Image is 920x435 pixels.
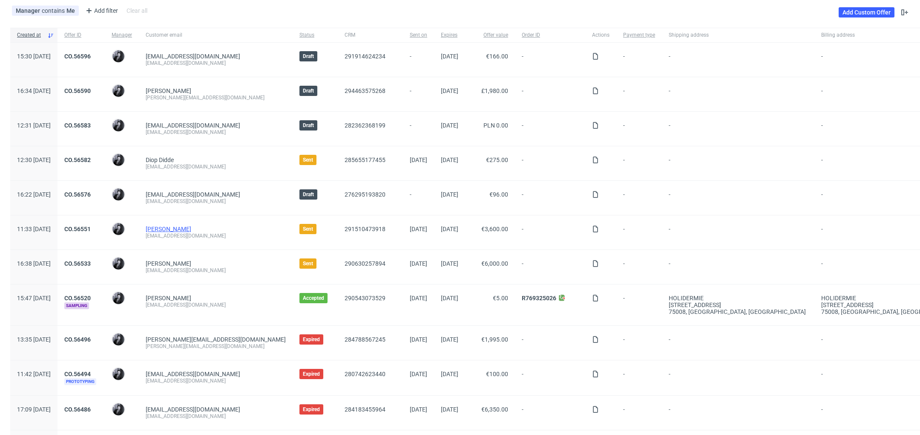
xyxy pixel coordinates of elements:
[623,295,655,315] span: -
[17,226,51,232] span: 11:33 [DATE]
[623,406,655,420] span: -
[64,32,98,39] span: Offer ID
[481,260,508,267] span: €6,000.00
[146,32,286,39] span: Customer email
[522,336,578,350] span: -
[64,371,91,377] a: CO.56494
[489,191,508,198] span: €96.00
[64,295,91,302] a: CO.56520
[486,53,508,60] span: €166.00
[623,371,655,385] span: -
[669,87,808,101] span: -
[522,87,578,101] span: -
[623,53,655,67] span: -
[112,368,124,380] img: Philippe Dubuy
[112,188,124,200] img: Philippe Dubuy
[481,226,508,232] span: €3,600.00
[146,53,240,60] span: [EMAIL_ADDRESS][DOMAIN_NAME]
[410,32,427,39] span: Sent on
[345,191,385,198] a: 276295193820
[146,87,191,94] a: [PERSON_NAME]
[64,87,91,94] a: CO.56590
[410,260,427,267] span: [DATE]
[522,371,578,385] span: -
[345,32,396,39] span: CRM
[623,336,655,350] span: -
[146,191,240,198] span: [EMAIL_ADDRESS][DOMAIN_NAME]
[669,32,808,39] span: Shipping address
[303,157,313,163] span: Sent
[410,336,427,343] span: [DATE]
[146,371,240,377] span: [EMAIL_ADDRESS][DOMAIN_NAME]
[669,226,808,239] span: -
[146,267,286,274] div: [EMAIL_ADDRESS][DOMAIN_NAME]
[345,295,385,302] a: 290543073529
[669,336,808,350] span: -
[623,157,655,170] span: -
[17,157,51,163] span: 12:30 [DATE]
[64,157,91,163] a: CO.56582
[112,403,124,415] img: Philippe Dubuy
[486,371,508,377] span: €100.00
[17,191,51,198] span: 16:22 [DATE]
[64,406,91,413] a: CO.56486
[623,32,655,39] span: Payment type
[303,336,320,343] span: Expired
[64,378,96,385] span: Prototyping
[441,226,458,232] span: [DATE]
[64,302,89,309] span: Sampling
[146,413,286,420] div: [EMAIL_ADDRESS][DOMAIN_NAME]
[623,226,655,239] span: -
[410,87,427,101] span: -
[303,53,314,60] span: Draft
[345,260,385,267] a: 290630257894
[493,295,508,302] span: €5.00
[472,32,508,39] span: Offer value
[669,122,808,136] span: -
[345,336,385,343] a: 284788567245
[112,154,124,166] img: Philippe Dubuy
[410,406,427,413] span: [DATE]
[64,260,91,267] a: CO.56533
[522,260,578,274] span: -
[146,343,286,350] div: [PERSON_NAME][EMAIL_ADDRESS][DOMAIN_NAME]
[410,53,427,67] span: -
[345,371,385,377] a: 280742623440
[303,295,324,302] span: Accepted
[112,85,124,97] img: Philippe Dubuy
[146,377,286,384] div: [EMAIL_ADDRESS][DOMAIN_NAME]
[669,260,808,274] span: -
[669,302,808,308] div: [STREET_ADDRESS]
[112,292,124,304] img: Philippe Dubuy
[522,406,578,420] span: -
[16,7,42,14] span: Manager
[146,198,286,205] div: [EMAIL_ADDRESS][DOMAIN_NAME]
[345,157,385,163] a: 285655177455
[441,260,458,267] span: [DATE]
[146,157,174,163] a: Diop Didde
[112,119,124,131] img: Philippe Dubuy
[441,122,458,129] span: [DATE]
[146,406,240,413] span: [EMAIL_ADDRESS][DOMAIN_NAME]
[441,191,458,198] span: [DATE]
[839,7,894,17] a: Add Custom Offer
[146,60,286,67] div: [EMAIL_ADDRESS][DOMAIN_NAME]
[303,122,314,129] span: Draft
[669,308,808,315] div: 75008, [GEOGRAPHIC_DATA] , [GEOGRAPHIC_DATA]
[146,163,286,170] div: [EMAIL_ADDRESS][DOMAIN_NAME]
[82,4,120,17] div: Add filter
[146,94,286,101] div: [PERSON_NAME][EMAIL_ADDRESS][DOMAIN_NAME]
[64,226,91,232] a: CO.56551
[146,295,191,302] a: [PERSON_NAME]
[146,302,286,308] div: [EMAIL_ADDRESS][DOMAIN_NAME]
[64,191,91,198] a: CO.56576
[146,260,191,267] a: [PERSON_NAME]
[17,406,51,413] span: 17:09 [DATE]
[441,336,458,343] span: [DATE]
[17,122,51,129] span: 12:31 [DATE]
[410,295,427,302] span: [DATE]
[441,295,458,302] span: [DATE]
[146,232,286,239] div: [EMAIL_ADDRESS][DOMAIN_NAME]
[64,336,91,343] a: CO.56496
[17,336,51,343] span: 13:35 [DATE]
